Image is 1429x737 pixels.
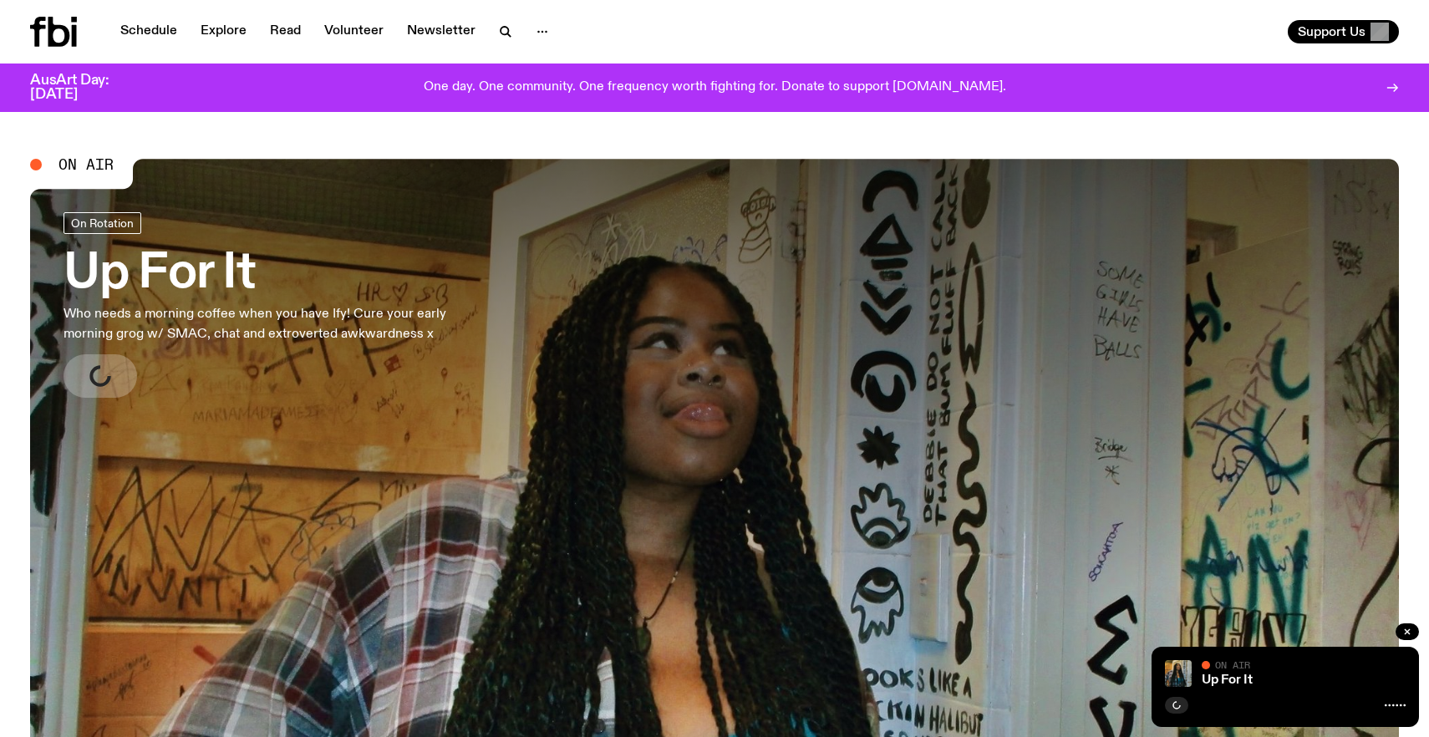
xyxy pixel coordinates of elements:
[64,251,491,297] h3: Up For It
[260,20,311,43] a: Read
[1298,24,1365,39] span: Support Us
[1215,659,1250,670] span: On Air
[314,20,394,43] a: Volunteer
[71,216,134,229] span: On Rotation
[58,157,114,172] span: On Air
[191,20,257,43] a: Explore
[424,80,1006,95] p: One day. One community. One frequency worth fighting for. Donate to support [DOMAIN_NAME].
[397,20,486,43] a: Newsletter
[64,212,491,398] a: Up For ItWho needs a morning coffee when you have Ify! Cure your early morning grog w/ SMAC, chat...
[1165,660,1192,687] img: Ify - a Brown Skin girl with black braided twists, looking up to the side with her tongue stickin...
[110,20,187,43] a: Schedule
[64,212,141,234] a: On Rotation
[1202,673,1253,687] a: Up For It
[30,74,137,102] h3: AusArt Day: [DATE]
[1288,20,1399,43] button: Support Us
[64,304,491,344] p: Who needs a morning coffee when you have Ify! Cure your early morning grog w/ SMAC, chat and extr...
